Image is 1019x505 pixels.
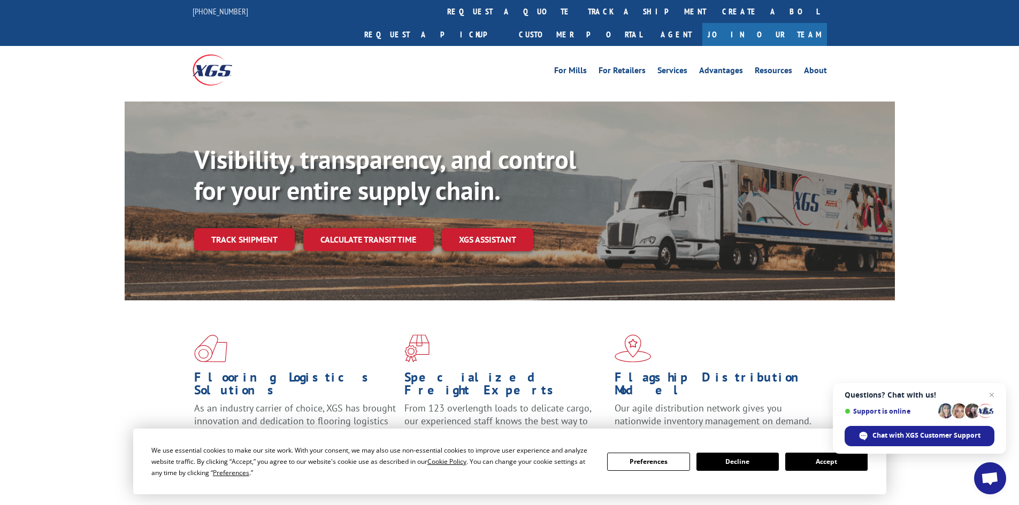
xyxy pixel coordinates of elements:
span: Our agile distribution network gives you nationwide inventory management on demand. [615,402,811,427]
b: Visibility, transparency, and control for your entire supply chain. [194,143,576,207]
span: Cookie Policy [427,457,466,466]
span: Chat with XGS Customer Support [845,426,994,446]
span: Questions? Chat with us! [845,391,994,399]
button: Preferences [607,453,689,471]
h1: Specialized Freight Experts [404,371,607,402]
a: [PHONE_NUMBER] [193,6,248,17]
a: Calculate transit time [303,228,433,251]
button: Accept [785,453,868,471]
span: As an industry carrier of choice, XGS has brought innovation and dedication to flooring logistics... [194,402,396,440]
a: Services [657,66,687,78]
h1: Flagship Distribution Model [615,371,817,402]
a: Track shipment [194,228,295,251]
a: For Mills [554,66,587,78]
h1: Flooring Logistics Solutions [194,371,396,402]
p: From 123 overlength loads to delicate cargo, our experienced staff knows the best way to move you... [404,402,607,449]
a: XGS ASSISTANT [442,228,533,251]
span: Support is online [845,407,934,415]
a: Resources [755,66,792,78]
div: We use essential cookies to make our site work. With your consent, we may also use non-essential ... [151,445,594,478]
div: Cookie Consent Prompt [133,429,886,494]
img: xgs-icon-focused-on-flooring-red [404,335,430,362]
a: Advantages [699,66,743,78]
img: xgs-icon-total-supply-chain-intelligence-red [194,335,227,362]
a: For Retailers [599,66,646,78]
a: About [804,66,827,78]
a: Agent [650,23,702,46]
a: Open chat [974,462,1006,494]
button: Decline [696,453,779,471]
a: Request a pickup [356,23,511,46]
img: xgs-icon-flagship-distribution-model-red [615,335,652,362]
span: Chat with XGS Customer Support [872,431,980,440]
a: Customer Portal [511,23,650,46]
a: Join Our Team [702,23,827,46]
span: Preferences [213,468,249,477]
